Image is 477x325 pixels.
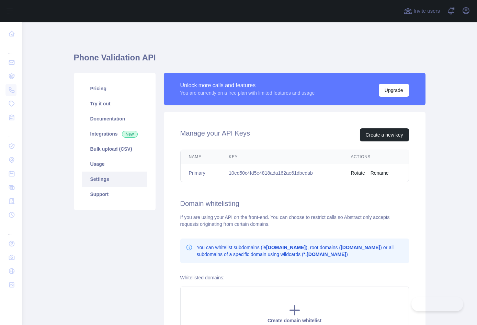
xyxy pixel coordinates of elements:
[82,96,147,111] a: Try it out
[180,275,225,280] label: Whitelisted domains:
[180,81,315,90] div: Unlock more calls and features
[82,141,147,156] a: Bulk upload (CSV)
[351,170,365,176] button: Rotate
[5,125,16,139] div: ...
[304,252,346,257] b: *.[DOMAIN_NAME]
[181,150,221,164] th: Name
[360,128,409,141] button: Create a new key
[74,52,425,69] h1: Phone Validation API
[402,5,441,16] button: Invite users
[122,131,138,138] span: New
[180,90,315,96] div: You are currently on a free plan with limited features and usage
[82,187,147,202] a: Support
[82,156,147,172] a: Usage
[220,164,342,182] td: 10ed50c4fd5e4818ada162ae61dbedab
[220,150,342,164] th: Key
[371,170,389,176] button: Rename
[268,318,321,323] span: Create domain whitelist
[82,126,147,141] a: Integrations New
[341,245,380,250] b: [DOMAIN_NAME]
[5,222,16,236] div: ...
[379,84,409,97] button: Upgrade
[82,81,147,96] a: Pricing
[5,41,16,55] div: ...
[266,245,306,250] b: [DOMAIN_NAME]
[413,7,440,15] span: Invite users
[342,150,408,164] th: Actions
[180,128,250,141] h2: Manage your API Keys
[197,244,404,258] p: You can whitelist subdomains (ie ), root domains ( ) or all subdomains of a specific domain using...
[411,297,463,311] iframe: Toggle Customer Support
[82,111,147,126] a: Documentation
[180,214,409,228] div: If you are using your API on the front-end. You can choose to restrict calls so Abstract only acc...
[181,164,221,182] td: Primary
[82,172,147,187] a: Settings
[180,199,409,208] h2: Domain whitelisting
